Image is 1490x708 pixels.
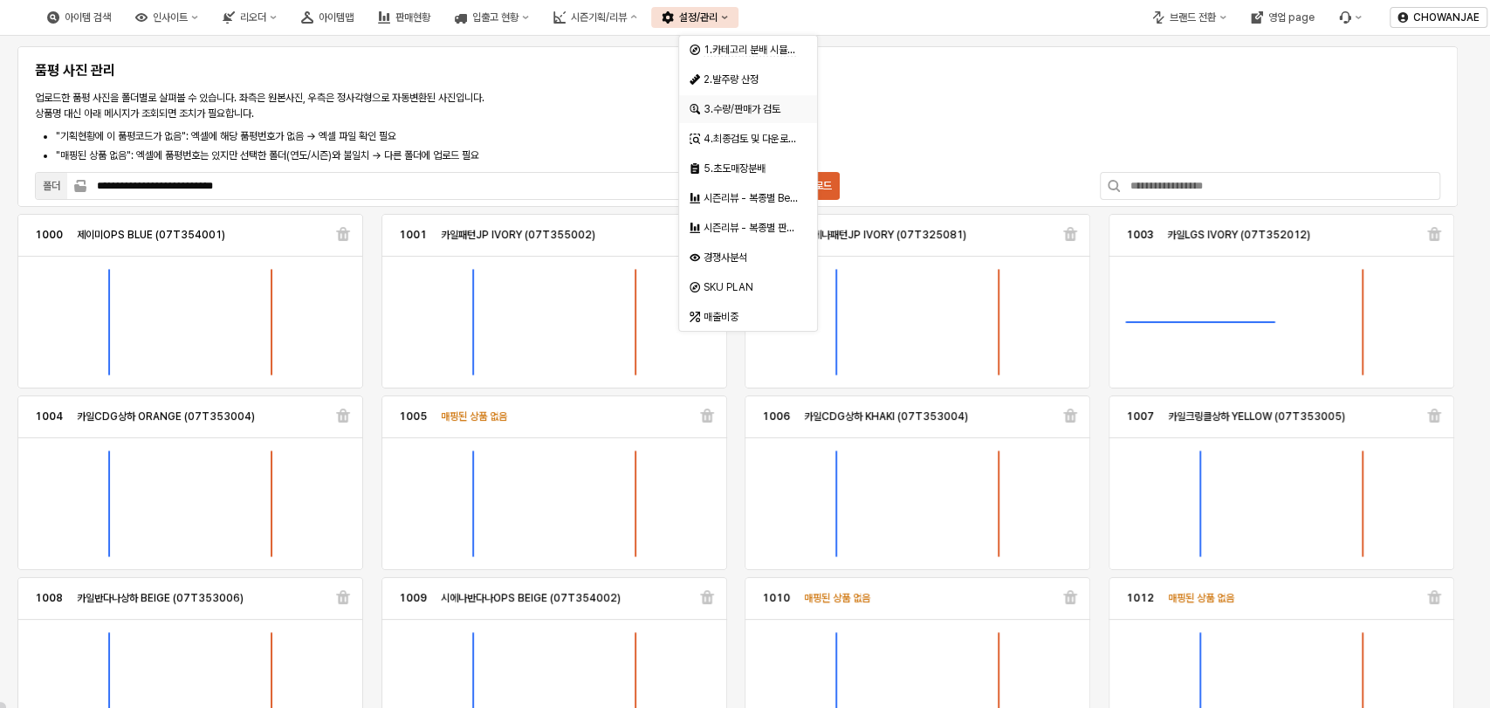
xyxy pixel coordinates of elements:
[704,44,814,57] span: 1.카테고리 분배 시뮬레이션
[1390,7,1487,28] button: CHOWANJAE
[1170,11,1216,24] div: 브랜드 전환
[571,11,627,24] div: 시즌기획/리뷰
[651,7,738,28] button: 설정/관리
[1126,410,1154,423] strong: 1007
[77,590,244,606] p: 카일반다나상하 BEIGE (07T353006)
[35,90,849,121] p: 업로드한 품평 사진을 폴더별로 살펴볼 수 있습니다. 좌측은 원본사진, 우측은 정사각형으로 자동변환된 사진입니다. 상품명 대신 아래 메시지가 조회되면 조치가 필요합니다.
[153,11,188,24] div: 인사이트
[240,11,266,24] div: 리오더
[1329,7,1372,28] div: Menu item 6
[43,177,60,195] div: 폴더
[399,229,427,241] strong: 1001
[543,7,648,28] button: 시즌기획/리뷰
[65,11,111,24] div: 아이템 검색
[367,7,441,28] button: 판매현황
[125,7,209,28] button: 인사이트
[704,310,796,324] div: 매출비중
[762,592,790,604] strong: 1010
[444,7,539,28] button: 입출고 현황
[1126,229,1153,241] strong: 1003
[804,590,870,606] p: 매핑된 상품 없음
[679,11,718,24] div: 설정/관리
[35,592,63,604] strong: 1008
[704,221,798,235] div: 시즌리뷰 - 복종별 판매율 비교
[35,229,63,241] strong: 1000
[704,102,796,116] div: 3.수량/판매가 검토
[1126,592,1154,604] strong: 1012
[679,35,817,332] div: Select an option
[77,227,225,243] p: 제이미OPS BLUE (07T354001)
[704,251,796,265] div: 경쟁사분석
[319,11,354,24] div: 아이템맵
[37,7,121,28] button: 아이템 검색
[56,148,849,163] li: "매핑된 상품 없음": 엑셀에 품평번호는 있지만 선택한 폴더(연도/시즌)와 불일치 → 다른 폴더에 업로드 필요
[804,227,966,243] p: 시에나패턴JP IVORY (07T325081)
[704,162,796,175] div: 5.초도매장분배
[395,11,430,24] div: 판매현황
[441,409,507,424] p: 매핑된 상품 없음
[704,72,796,86] div: 2.발주량 산정
[804,409,968,424] p: 카일CDG상하 KHAKI (07T353004)
[77,409,255,424] p: 카일CDG상하 ORANGE (07T353004)
[1168,590,1234,606] p: 매핑된 상품 없음
[704,191,799,205] div: 시즌리뷰 - 복종별 Best & Worst
[212,7,287,28] button: 리오더
[1142,7,1237,28] button: 브랜드 전환
[35,62,849,79] h5: 품평 사진 관리
[704,280,796,294] div: SKU PLAN
[1268,11,1315,24] div: 영업 page
[1240,7,1325,28] button: 영업 page
[441,590,621,606] p: 시에나반다나OPS BEIGE (07T354002)
[399,592,427,604] strong: 1009
[399,410,427,423] strong: 1005
[441,227,595,243] p: 카일패턴JP IVORY (07T355002)
[704,132,796,146] div: 4.최종검토 및 다운로드
[35,410,63,423] strong: 1004
[472,11,518,24] div: 입출고 현황
[762,410,790,423] strong: 1006
[1168,409,1345,424] p: 카일크링클상하 YELLOW (07T353005)
[291,7,364,28] button: 아이템맵
[1413,10,1480,24] p: CHOWANJAE
[56,128,849,144] li: "기획현황에 이 품평코드가 없음": 엑셀에 해당 품평번호가 없음 → 엑셀 파일 확인 필요
[1167,227,1310,243] p: 카일LGS IVORY (07T352012)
